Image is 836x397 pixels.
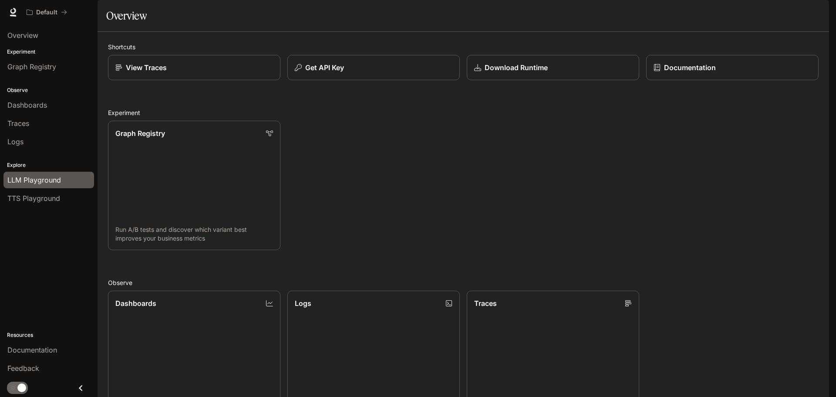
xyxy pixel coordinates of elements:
p: Get API Key [305,62,344,73]
a: Graph RegistryRun A/B tests and discover which variant best improves your business metrics [108,121,280,250]
p: Download Runtime [485,62,548,73]
p: Traces [474,298,497,309]
button: All workspaces [23,3,71,21]
p: Graph Registry [115,128,165,139]
button: Get API Key [287,55,460,80]
h2: Experiment [108,108,819,117]
a: Download Runtime [467,55,639,80]
p: Dashboards [115,298,156,309]
p: Run A/B tests and discover which variant best improves your business metrics [115,225,273,243]
p: View Traces [126,62,167,73]
p: Default [36,9,57,16]
h1: Overview [106,7,147,24]
h2: Observe [108,278,819,287]
a: View Traces [108,55,280,80]
p: Documentation [664,62,716,73]
h2: Shortcuts [108,42,819,51]
p: Logs [295,298,311,309]
a: Documentation [646,55,819,80]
